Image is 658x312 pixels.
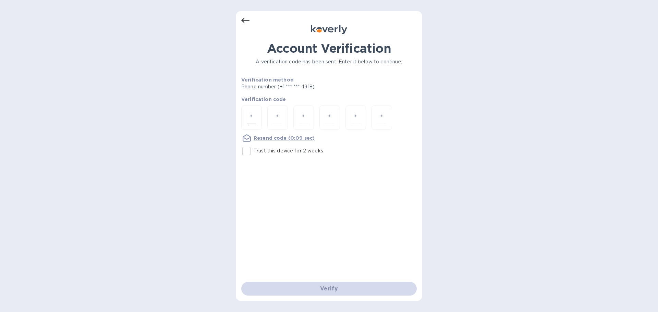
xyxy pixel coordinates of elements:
[241,77,294,83] b: Verification method
[241,41,417,55] h1: Account Verification
[254,135,315,141] u: Resend code (0:09 sec)
[241,58,417,65] p: A verification code has been sent. Enter it below to continue.
[241,96,417,103] p: Verification code
[254,147,323,154] p: Trust this device for 2 weeks
[241,83,367,90] p: Phone number (+1 *** *** 4918)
